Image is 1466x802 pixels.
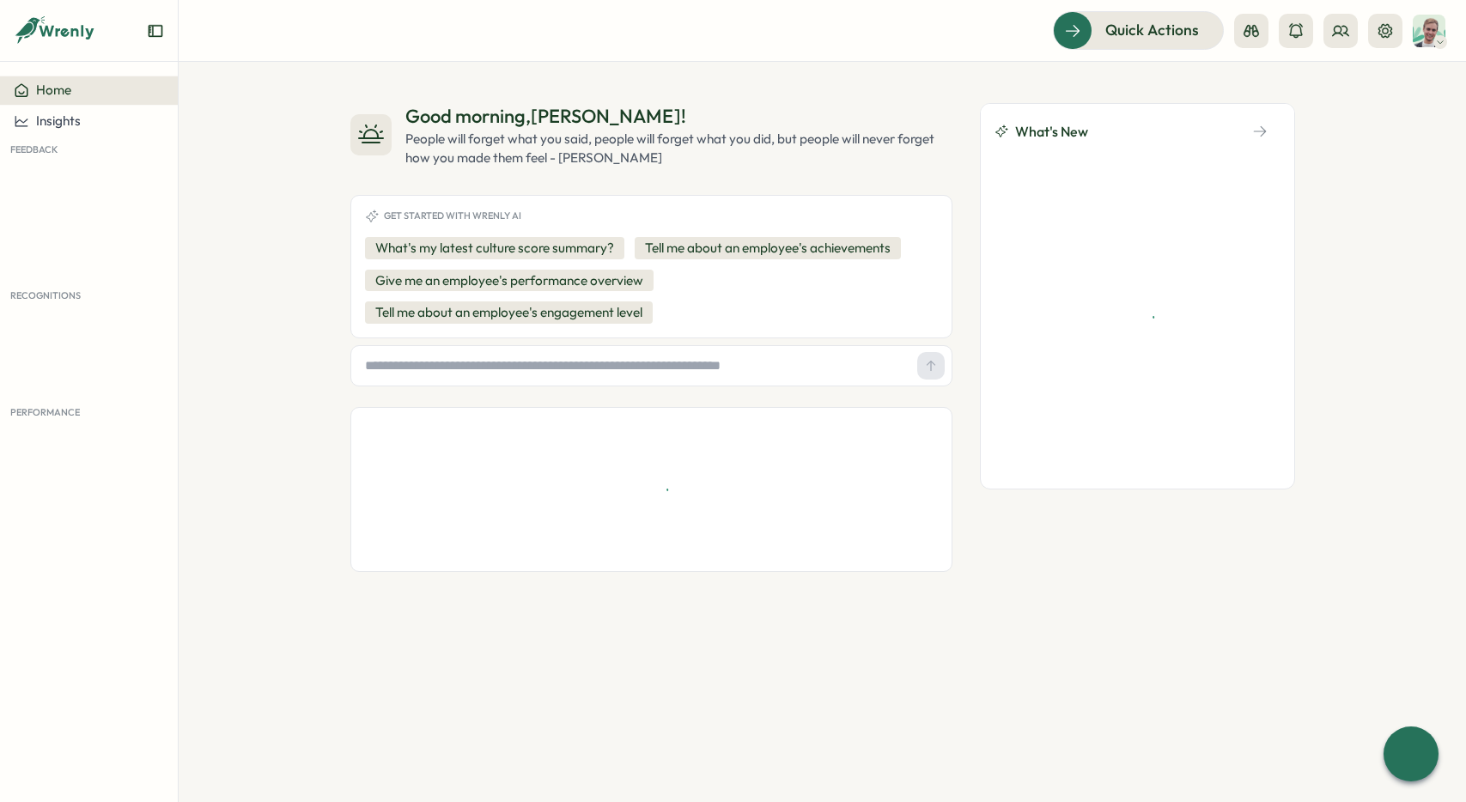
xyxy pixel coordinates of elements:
[384,210,521,222] span: Get started with Wrenly AI
[36,112,81,129] span: Insights
[1105,19,1199,41] span: Quick Actions
[365,237,624,259] button: What's my latest culture score summary?
[1413,15,1445,47] img: Matt Brooks
[36,82,71,99] span: Home
[405,103,952,130] div: Good morning , [PERSON_NAME] !
[365,301,653,324] button: Tell me about an employee's engagement level
[405,130,952,167] div: People will forget what you said, people will forget what you did, but people will never forget h...
[147,22,164,39] button: Expand sidebar
[365,270,654,292] button: Give me an employee's performance overview
[635,237,901,259] button: Tell me about an employee's achievements
[1015,121,1088,143] span: What's New
[1053,11,1224,49] button: Quick Actions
